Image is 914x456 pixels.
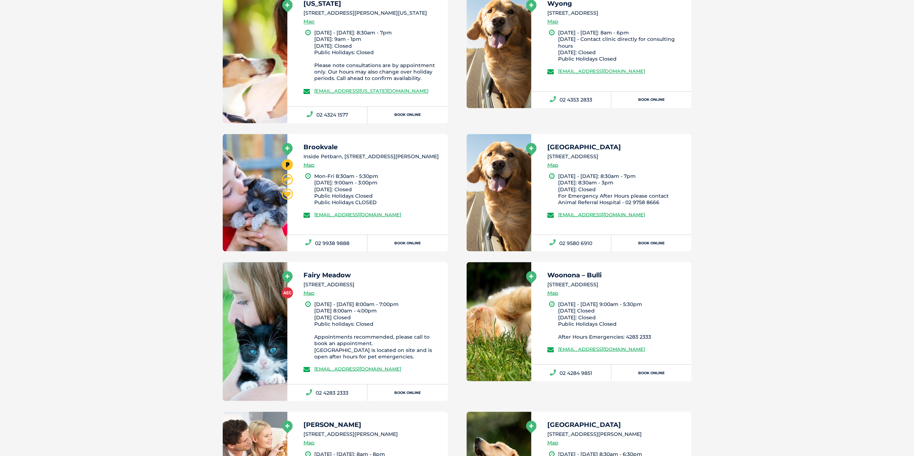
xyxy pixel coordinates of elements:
[303,0,441,7] h5: [US_STATE]
[547,152,685,160] li: [STREET_ADDRESS]
[287,235,367,251] a: 02 9938 9888
[558,301,685,340] li: [DATE] - [DATE] 9:00am - 5:30pm [DATE] Closed [DATE]: Closed Public Holidays Closed After Hours E...
[303,152,441,160] li: Inside Petbarn, [STREET_ADDRESS][PERSON_NAME]
[558,173,685,205] li: [DATE] - [DATE]: 8:30am - 7pm [DATE]: 8:30am - 3pm [DATE]: Closed For Emergency After Hours pleas...
[531,91,611,108] a: 02 4353 2833
[303,9,441,17] li: [STREET_ADDRESS][PERSON_NAME][US_STATE]
[547,272,685,278] h5: Woonona – Bulli
[531,235,611,251] a: 02 9580 6910
[314,211,401,217] a: [EMAIL_ADDRESS][DOMAIN_NAME]
[303,272,441,278] h5: Fairy Meadow
[303,421,441,428] h5: [PERSON_NAME]
[314,366,401,371] a: [EMAIL_ADDRESS][DOMAIN_NAME]
[558,211,645,217] a: [EMAIL_ADDRESS][DOMAIN_NAME]
[314,173,441,205] li: Mon-Fri 8:30am - 5:30pm [DATE]: 9:00am - 3:00pm [DATE]: Closed Public Holidays ﻿Closed ﻿Public Ho...
[303,144,441,150] h5: Brookvale
[611,91,691,108] a: Book Online
[303,430,441,438] li: [STREET_ADDRESS][PERSON_NAME]
[531,365,611,381] a: 02 4284 9851
[303,289,315,297] a: Map
[547,421,685,428] h5: [GEOGRAPHIC_DATA]
[611,235,691,251] a: Book Online
[547,438,558,447] a: Map
[287,107,367,123] a: 02 4324 1577
[314,301,441,359] li: [DATE] - [DATE] 8:00am - 7:00pm [DATE] 8:00am - 4:00pm [DATE] Closed Public holidays: Closed Appo...
[547,0,685,7] h5: Wyong
[558,68,645,74] a: [EMAIL_ADDRESS][DOMAIN_NAME]
[314,29,441,82] li: [DATE] - [DATE]: 8:30am - 7pm [DATE]: 9am - 1pm [DATE]: Closed Public Holidays: Closed Please not...
[367,107,447,123] a: Book Online
[287,384,367,401] a: 02 4283 2333
[303,438,315,447] a: Map
[547,18,558,26] a: Map
[558,29,685,62] li: [DATE] - [DATE]: 8am - 6pm [DATE] - Contact clinic directly for consulting hours [DATE]: Closed P...
[547,430,685,438] li: [STREET_ADDRESS][PERSON_NAME]
[303,161,315,169] a: Map
[547,281,685,288] li: [STREET_ADDRESS]
[367,384,447,401] a: Book Online
[611,365,691,381] a: Book Online
[314,88,428,94] a: [EMAIL_ADDRESS][US_STATE][DOMAIN_NAME]
[547,161,558,169] a: Map
[547,289,558,297] a: Map
[303,18,315,26] a: Map
[367,235,447,251] a: Book Online
[303,281,441,288] li: [STREET_ADDRESS]
[558,346,645,352] a: [EMAIL_ADDRESS][DOMAIN_NAME]
[547,9,685,17] li: [STREET_ADDRESS]
[547,144,685,150] h5: [GEOGRAPHIC_DATA]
